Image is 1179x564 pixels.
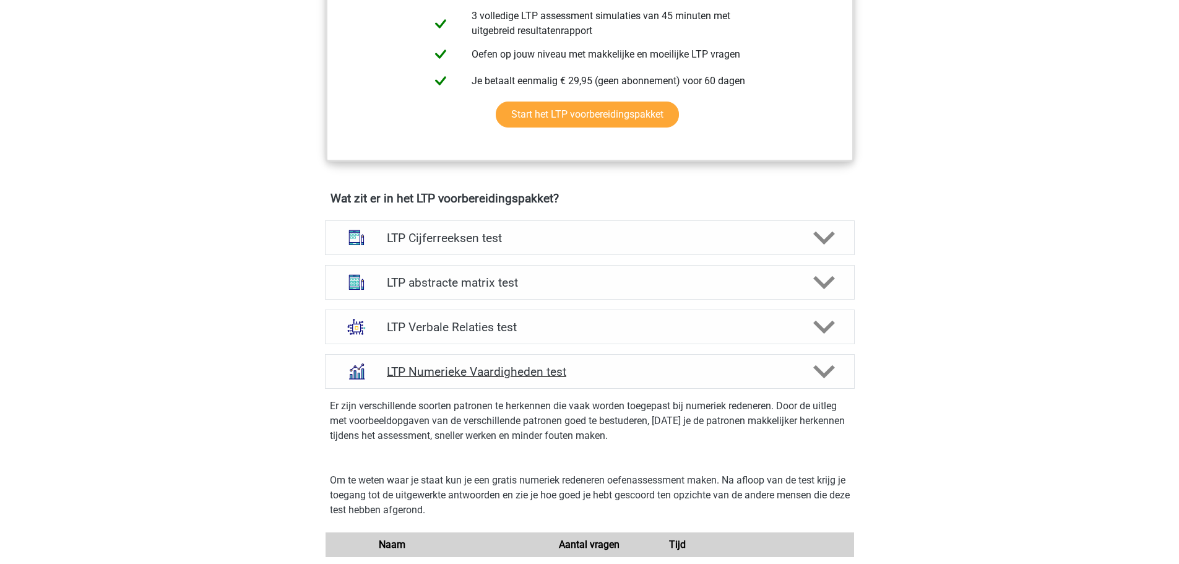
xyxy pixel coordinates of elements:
[320,354,860,389] a: numeriek redeneren LTP Numerieke Vaardigheden test
[320,265,860,300] a: abstracte matrices LTP abstracte matrix test
[340,311,373,343] img: analogieen
[330,191,849,206] h4: Wat zit er in het LTP voorbereidingspakket?
[340,222,373,254] img: cijferreeksen
[545,537,633,552] div: Aantal vragen
[320,310,860,344] a: analogieen LTP Verbale Relaties test
[387,320,792,334] h4: LTP Verbale Relaties test
[330,399,850,443] p: Er zijn verschillende soorten patronen te herkennen die vaak worden toegepast bij numeriek redene...
[634,537,722,552] div: Tijd
[387,275,792,290] h4: LTP abstracte matrix test
[320,220,860,255] a: cijferreeksen LTP Cijferreeksen test
[330,473,850,518] p: Om te weten waar je staat kun je een gratis numeriek redeneren oefenassessment maken. Na afloop v...
[340,355,373,388] img: numeriek redeneren
[340,266,373,298] img: abstracte matrices
[369,537,546,552] div: Naam
[387,365,792,379] h4: LTP Numerieke Vaardigheden test
[387,231,792,245] h4: LTP Cijferreeksen test
[496,102,679,128] a: Start het LTP voorbereidingspakket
